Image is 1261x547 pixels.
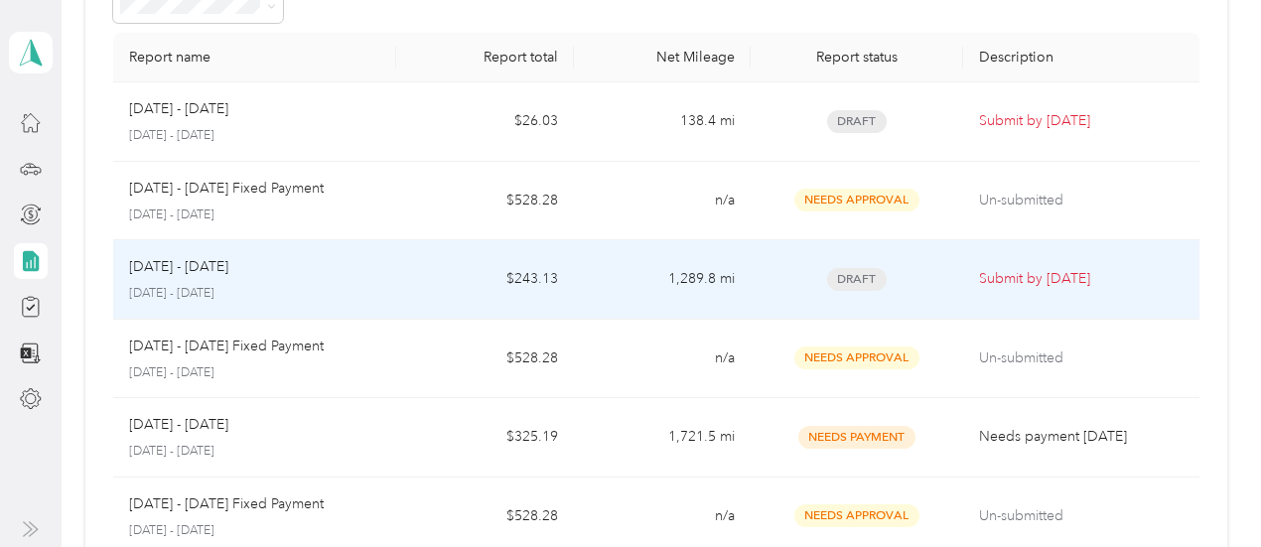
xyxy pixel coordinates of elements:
span: Draft [827,268,887,291]
p: Un-submitted [979,505,1184,527]
p: [DATE] - [DATE] Fixed Payment [129,178,324,200]
span: Needs Approval [794,346,919,369]
td: n/a [574,320,751,399]
td: 1,721.5 mi [574,398,751,478]
th: Description [963,33,1199,82]
p: [DATE] - [DATE] [129,98,228,120]
p: [DATE] - [DATE] [129,127,380,145]
p: [DATE] - [DATE] [129,364,380,382]
td: $325.19 [396,398,573,478]
th: Report total [396,33,573,82]
span: Needs Approval [794,189,919,211]
p: [DATE] - [DATE] [129,443,380,461]
td: 138.4 mi [574,82,751,162]
p: [DATE] - [DATE] Fixed Payment [129,336,324,357]
td: $528.28 [396,320,573,399]
td: n/a [574,162,751,241]
div: Report status [767,49,947,66]
p: [DATE] - [DATE] [129,414,228,436]
p: [DATE] - [DATE] [129,522,380,540]
td: $243.13 [396,240,573,320]
span: Needs Approval [794,504,919,527]
td: $528.28 [396,162,573,241]
p: [DATE] - [DATE] [129,206,380,224]
p: Needs payment [DATE] [979,426,1184,448]
span: Draft [827,110,887,133]
td: $26.03 [396,82,573,162]
span: Needs Payment [798,426,915,449]
p: Submit by [DATE] [979,268,1184,290]
p: [DATE] - [DATE] [129,256,228,278]
td: 1,289.8 mi [574,240,751,320]
p: Un-submitted [979,190,1184,211]
p: [DATE] - [DATE] [129,285,380,303]
iframe: Everlance-gr Chat Button Frame [1150,436,1261,547]
p: Un-submitted [979,347,1184,369]
th: Net Mileage [574,33,751,82]
p: [DATE] - [DATE] Fixed Payment [129,493,324,515]
p: Submit by [DATE] [979,110,1184,132]
th: Report name [113,33,396,82]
